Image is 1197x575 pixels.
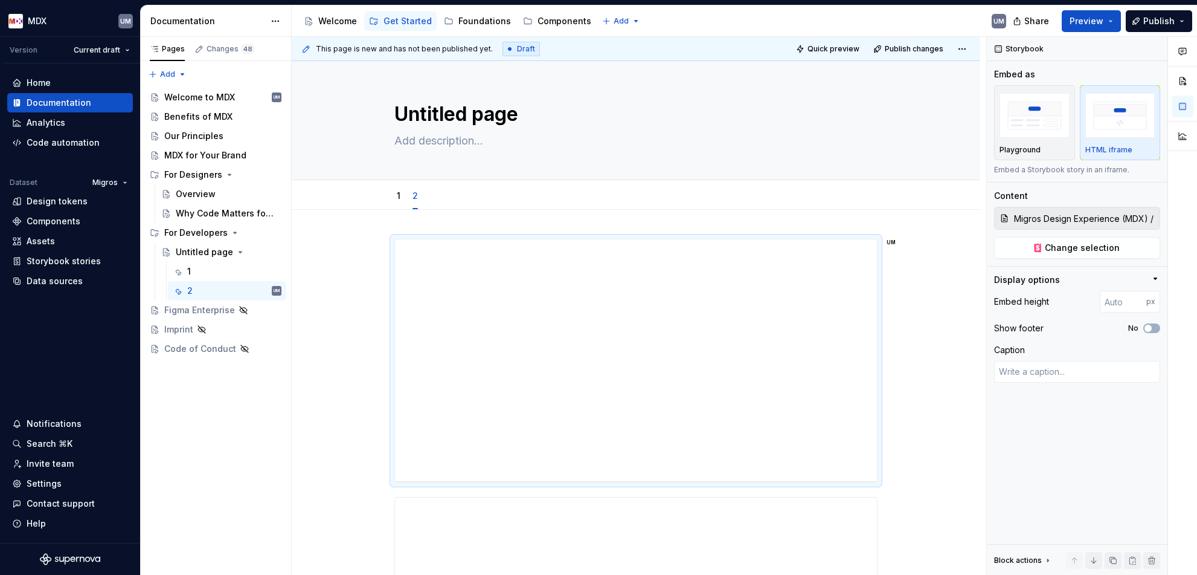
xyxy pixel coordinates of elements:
[145,300,286,320] a: Figma Enterprise
[7,434,133,453] button: Search ⌘K
[994,344,1025,356] div: Caption
[145,107,286,126] a: Benefits of MDX
[994,237,1160,259] button: Change selection
[164,323,193,336] div: Imprint
[7,252,133,271] a: Storybook stories
[7,212,133,231] a: Components
[1062,10,1121,32] button: Preview
[299,11,362,31] a: Welcome
[145,165,286,184] div: For Designers
[176,207,275,219] div: Why Code Matters for Designers
[164,111,233,123] div: Benefits of MDX
[74,45,120,55] span: Current draft
[145,66,190,83] button: Add
[7,514,133,533] button: Help
[274,91,280,103] div: UM
[274,285,280,297] div: UM
[1024,15,1049,27] span: Share
[458,15,511,27] div: Foundations
[518,11,596,31] a: Components
[164,169,222,181] div: For Designers
[27,275,83,287] div: Data sources
[10,178,37,187] div: Dataset
[7,474,133,493] a: Settings
[1126,10,1192,32] button: Publish
[994,296,1049,308] div: Embed height
[168,262,286,281] a: 1
[1100,291,1146,313] input: Auto
[7,93,133,112] a: Documentation
[1007,10,1057,32] button: Share
[994,85,1075,160] button: placeholderPlayground
[27,438,72,450] div: Search ⌘K
[383,15,432,27] div: Get Started
[164,130,223,142] div: Our Principles
[7,113,133,132] a: Analytics
[207,44,254,54] div: Changes
[145,126,286,146] a: Our Principles
[7,73,133,93] a: Home
[156,204,286,223] a: Why Code Matters for Designers
[10,45,37,55] div: Version
[517,44,535,54] span: Draft
[887,238,896,247] div: UM
[156,184,286,204] a: Overview
[598,13,644,30] button: Add
[27,518,46,530] div: Help
[397,190,400,201] a: 1
[316,44,493,54] span: This page is new and has not been published yet.
[241,44,254,54] span: 48
[792,41,865,57] button: Quick preview
[7,454,133,473] a: Invite team
[176,188,216,200] div: Overview
[7,192,133,211] a: Design tokens
[299,9,596,33] div: Page tree
[993,16,1004,26] div: UM
[439,11,516,31] a: Foundations
[318,15,357,27] div: Welcome
[412,190,418,201] a: 2
[994,190,1028,202] div: Content
[176,246,233,258] div: Untitled page
[994,556,1042,565] div: Block actions
[7,414,133,434] button: Notifications
[40,553,100,565] svg: Supernova Logo
[164,91,235,103] div: Welcome to MDX
[150,44,185,54] div: Pages
[7,232,133,251] a: Assets
[364,11,437,31] a: Get Started
[145,320,286,339] a: Imprint
[27,97,91,109] div: Documentation
[145,146,286,165] a: MDX for Your Brand
[27,195,88,207] div: Design tokens
[164,149,246,161] div: MDX for Your Brand
[2,8,138,34] button: MDXUM
[168,281,286,300] a: 2UM
[28,15,47,27] div: MDX
[27,478,62,490] div: Settings
[392,100,875,129] textarea: Untitled page
[1000,93,1070,137] img: placeholder
[1085,145,1132,155] p: HTML iframe
[1045,242,1120,254] span: Change selection
[994,552,1053,569] div: Block actions
[1085,93,1155,137] img: placeholder
[27,77,51,89] div: Home
[27,117,65,129] div: Analytics
[27,235,55,247] div: Assets
[1070,15,1103,27] span: Preview
[1080,85,1161,160] button: placeholderHTML iframe
[145,223,286,242] div: For Developers
[994,274,1160,286] button: Display options
[150,15,265,27] div: Documentation
[27,255,101,267] div: Storybook stories
[164,227,228,239] div: For Developers
[120,16,131,26] div: UM
[145,88,286,359] div: Page tree
[1128,323,1138,333] label: No
[27,137,100,149] div: Code automation
[145,339,286,359] a: Code of Conduct
[164,304,235,316] div: Figma Enterprise
[885,44,943,54] span: Publish changes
